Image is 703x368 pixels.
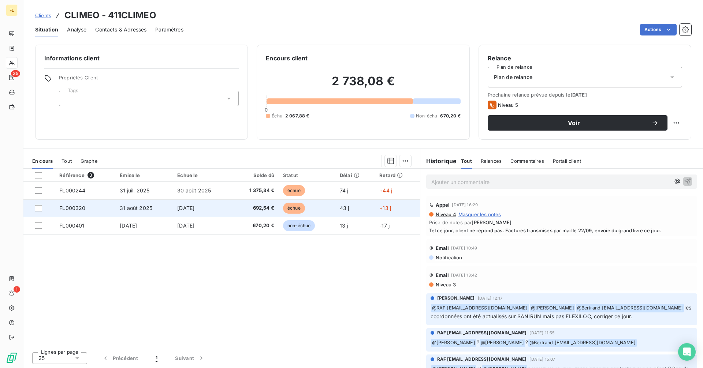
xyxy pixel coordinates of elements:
span: 25 [38,354,45,362]
h2: 2 738,08 € [266,74,460,96]
span: Plan de relance [494,74,532,81]
div: Délai [340,172,371,178]
span: [DATE] 15:07 [529,357,555,361]
span: 0 [265,107,268,113]
span: 31 août 2025 [120,205,152,211]
div: Statut [283,172,331,178]
div: Open Intercom Messenger [678,343,696,361]
span: échue [283,185,305,196]
span: Situation [35,26,58,33]
span: ? [525,339,528,345]
span: Niveau 5 [498,102,518,108]
span: FL000320 [59,205,85,211]
h6: Informations client [44,54,239,63]
a: Clients [35,12,51,19]
span: 43 j [340,205,349,211]
span: non-échue [283,220,315,231]
span: 3 [88,172,94,179]
span: 74 j [340,187,349,194]
span: [DATE] 16:29 [452,203,478,207]
span: +13 j [379,205,391,211]
div: Référence [59,172,111,179]
span: Email [436,272,449,278]
span: 1 [14,286,20,293]
span: Tout [461,158,472,164]
span: Paramètres [155,26,183,33]
span: Graphe [81,158,98,164]
span: ? [477,339,479,345]
button: Précédent [93,350,147,366]
span: Propriétés Client [59,75,239,85]
span: 670,20 € [440,113,460,119]
span: Tel ce jour, client ne répond pas. Factures transmises par mail le 22/09, envoie du grand livre c... [429,228,694,233]
span: @ [PERSON_NAME] [530,304,575,312]
button: 1 [147,350,166,366]
span: [DATE] [120,222,137,229]
span: FL000401 [59,222,84,229]
span: 1 [156,354,157,362]
span: 35 [11,70,20,77]
h3: CLIMEO - 411CLIMEO [64,9,156,22]
button: Suivant [166,350,214,366]
span: [DATE] 12:17 [478,296,503,300]
span: Échu [272,113,282,119]
span: Non-échu [416,113,437,119]
div: Solde dû [237,172,274,178]
h6: Encours client [266,54,308,63]
div: FL [6,4,18,16]
span: échue [283,203,305,214]
div: Émise le [120,172,168,178]
span: 1 375,34 € [237,187,274,194]
span: Commentaires [510,158,544,164]
span: Niveau 4 [435,211,456,217]
span: @ [PERSON_NAME] [480,339,525,347]
span: 670,20 € [237,222,274,229]
span: @ [PERSON_NAME] [431,339,476,347]
span: [DATE] 10:49 [451,246,477,250]
span: [DATE] 11:55 [529,331,555,335]
span: @ Bertrand [EMAIL_ADDRESS][DOMAIN_NAME] [576,304,684,312]
span: Notification [435,255,462,260]
div: Échue le [177,172,227,178]
span: RAF [EMAIL_ADDRESS][DOMAIN_NAME] [437,330,527,336]
button: Actions [640,24,677,35]
span: Voir [496,120,651,126]
span: Clients [35,12,51,18]
span: [DATE] [177,222,194,229]
input: Ajouter une valeur [65,95,71,102]
span: 2 067,88 € [285,113,309,119]
span: [PERSON_NAME] [472,219,512,225]
span: Appel [436,202,450,208]
span: 13 j [340,222,348,229]
h6: Relance [488,54,682,63]
span: Niveau 3 [435,282,456,288]
span: RAF [EMAIL_ADDRESS][DOMAIN_NAME] [437,356,527,363]
span: En cours [32,158,53,164]
span: Contacts & Adresses [95,26,146,33]
h6: Historique [420,157,457,165]
span: +44 j [379,187,392,194]
span: [PERSON_NAME] [437,295,475,301]
span: Email [436,245,449,251]
img: Logo LeanPay [6,352,18,364]
span: 692,54 € [237,204,274,212]
span: Analyse [67,26,86,33]
span: Masquer les notes [458,211,501,217]
span: @ Bertrand [EMAIL_ADDRESS][DOMAIN_NAME] [528,339,637,347]
button: Voir [488,115,667,131]
span: @ RAF [EMAIL_ADDRESS][DOMAIN_NAME] [431,304,529,312]
span: Tout [62,158,72,164]
span: FL000244 [59,187,85,194]
span: les coordonnées ont été actualisés sur SANIRUN mais pas FLEXILOC, corriger ce jour. [431,304,693,319]
span: [DATE] [177,205,194,211]
span: -17 j [379,222,390,229]
span: Relances [481,158,502,164]
span: Prise de notes par [429,219,694,225]
span: Prochaine relance prévue depuis le [488,92,682,98]
span: Portail client [553,158,581,164]
span: [DATE] [570,92,587,98]
span: 30 août 2025 [177,187,211,194]
span: [DATE] 13:42 [451,273,477,277]
span: 31 juil. 2025 [120,187,149,194]
div: Retard [379,172,415,178]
